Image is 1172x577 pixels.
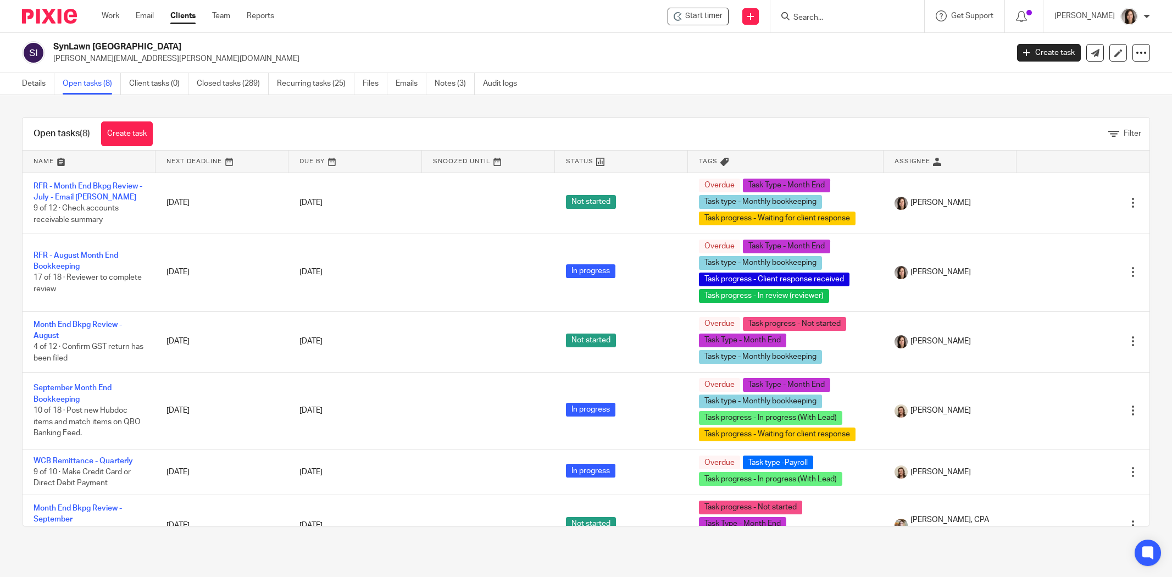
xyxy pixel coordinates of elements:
[699,273,849,286] span: Task progress - Client response received
[699,158,718,164] span: Tags
[34,407,141,437] span: 10 of 18 · Post new Hubdoc items and match items on QBO Banking Feed.
[34,384,112,403] a: September Month End Bookkeeping
[699,350,822,364] span: Task type - Monthly bookkeeping
[299,337,323,345] span: [DATE]
[910,267,971,278] span: [PERSON_NAME]
[699,411,842,425] span: Task progress - In progress (With Lead)
[699,378,740,392] span: Overdue
[34,205,119,224] span: 9 of 12 · Check accounts receivable summary
[699,472,842,486] span: Task progress - In progress (With Lead)
[155,173,288,234] td: [DATE]
[699,395,822,408] span: Task type - Monthly bookkeeping
[433,158,491,164] span: Snoozed Until
[63,73,121,95] a: Open tasks (8)
[1017,44,1081,62] a: Create task
[170,10,196,21] a: Clients
[699,179,740,192] span: Overdue
[53,41,811,53] h2: SynLawn [GEOGRAPHIC_DATA]
[34,274,142,293] span: 17 of 18 · Reviewer to complete review
[699,212,856,225] span: Task progress - Waiting for client response
[277,73,354,95] a: Recurring tasks (25)
[396,73,426,95] a: Emails
[910,197,971,208] span: [PERSON_NAME]
[699,334,786,347] span: Task Type - Month End
[247,10,274,21] a: Reports
[699,428,856,441] span: Task progress - Waiting for client response
[910,336,971,347] span: [PERSON_NAME]
[743,317,846,331] span: Task progress - Not started
[299,407,323,414] span: [DATE]
[566,158,593,164] span: Status
[566,464,615,478] span: In progress
[566,195,616,209] span: Not started
[743,240,830,253] span: Task Type - Month End
[699,289,829,303] span: Task progress - In review (reviewer)
[895,197,908,210] img: Danielle%20photo.jpg
[34,457,133,465] a: WCB Remittance - Quarterly
[53,53,1001,64] p: [PERSON_NAME][EMAIL_ADDRESS][PERSON_NAME][DOMAIN_NAME]
[743,179,830,192] span: Task Type - Month End
[22,73,54,95] a: Details
[699,256,822,270] span: Task type - Monthly bookkeeping
[685,10,723,22] span: Start timer
[1054,10,1115,21] p: [PERSON_NAME]
[895,335,908,348] img: Danielle%20photo.jpg
[792,13,891,23] input: Search
[435,73,475,95] a: Notes (3)
[34,321,122,340] a: Month End Bkpg Review - August
[895,266,908,279] img: Danielle%20photo.jpg
[699,317,740,331] span: Overdue
[299,468,323,476] span: [DATE]
[895,519,908,532] img: Chrissy%20McGale%20Bio%20Pic%201.jpg
[197,73,269,95] a: Closed tasks (289)
[743,456,813,469] span: Task type -Payroll
[34,128,90,140] h1: Open tasks
[34,182,142,201] a: RFR - Month End Bkpg Review - July - Email [PERSON_NAME]
[1120,8,1138,25] img: Danielle%20photo.jpg
[699,195,822,209] span: Task type - Monthly bookkeeping
[895,404,908,418] img: Morgan.JPG
[34,343,143,363] span: 4 of 12 · Confirm GST return has been filed
[155,450,288,495] td: [DATE]
[34,252,118,270] a: RFR - August Month End Bookkeeping
[699,501,802,514] span: Task progress - Not started
[101,121,153,146] a: Create task
[155,495,288,556] td: [DATE]
[22,41,45,64] img: svg%3E
[155,234,288,311] td: [DATE]
[951,12,993,20] span: Get Support
[566,264,615,278] span: In progress
[483,73,525,95] a: Audit logs
[743,378,830,392] span: Task Type - Month End
[566,517,616,531] span: Not started
[699,456,740,469] span: Overdue
[34,504,122,523] a: Month End Bkpg Review - September
[80,129,90,138] span: (8)
[668,8,729,25] div: SynLawn Vancouver Island
[910,514,1006,537] span: [PERSON_NAME], CPA CGA
[102,10,119,21] a: Work
[22,9,77,24] img: Pixie
[299,521,323,529] span: [DATE]
[34,468,131,487] span: 9 of 10 · Make Credit Card or Direct Debit Payment
[299,268,323,276] span: [DATE]
[566,334,616,347] span: Not started
[299,199,323,207] span: [DATE]
[212,10,230,21] a: Team
[895,465,908,479] img: Morgan.JPG
[155,372,288,450] td: [DATE]
[699,517,786,531] span: Task Type - Month End
[129,73,188,95] a: Client tasks (0)
[910,467,971,478] span: [PERSON_NAME]
[566,403,615,417] span: In progress
[155,311,288,372] td: [DATE]
[363,73,387,95] a: Files
[910,405,971,416] span: [PERSON_NAME]
[1124,130,1141,137] span: Filter
[136,10,154,21] a: Email
[699,240,740,253] span: Overdue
